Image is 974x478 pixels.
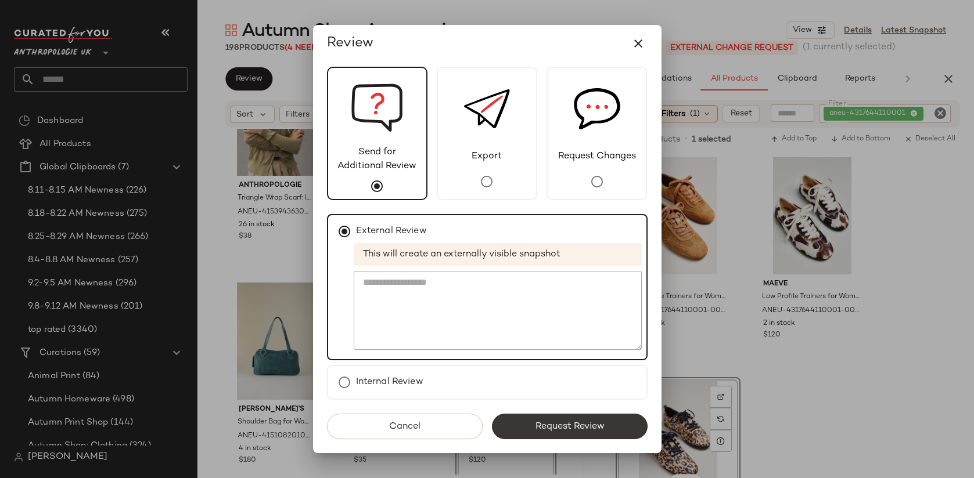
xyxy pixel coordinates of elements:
span: Cancel [389,421,420,432]
span: Export [463,150,510,164]
span: Request Changes [550,150,644,164]
img: svg%3e [351,68,403,146]
img: svg%3e [574,68,620,150]
label: Internal Review [356,371,423,394]
span: Review [327,34,373,53]
span: Request Review [534,421,604,432]
span: This will create an externally visible snapshot [354,243,642,266]
button: Request Review [492,414,648,439]
span: Send for Additional Review [328,146,426,173]
label: External Review [356,220,427,243]
img: svg%3e [463,68,510,150]
button: Cancel [327,414,483,439]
